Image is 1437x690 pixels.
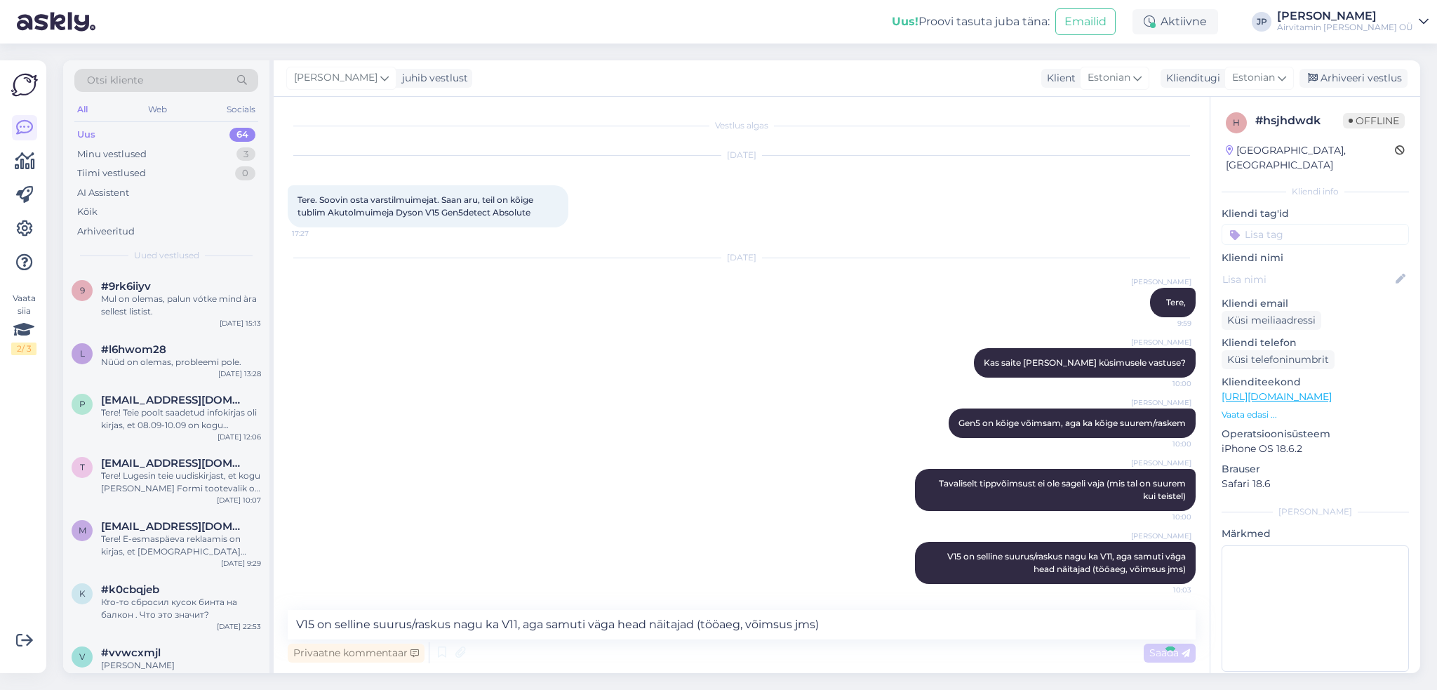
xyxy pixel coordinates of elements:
[77,166,146,180] div: Tiimi vestlused
[1222,185,1409,198] div: Kliendi info
[101,596,261,621] div: Кто-то сбросил кусок бинта на балкон . Что это значит?
[1222,390,1332,403] a: [URL][DOMAIN_NAME]
[101,293,261,318] div: Mul on olemas, palun vótke mind àra sellest listist.
[1222,311,1321,330] div: Küsi meiliaadressi
[79,525,86,536] span: m
[218,432,261,442] div: [DATE] 12:06
[1088,70,1130,86] span: Estonian
[101,406,261,432] div: Tere! Teie poolt saadetud infokirjas oli kirjas, et 08.09-10.09 on kogu [PERSON_NAME] Formi toote...
[1299,69,1408,88] div: Arhiveeri vestlus
[218,369,261,379] div: [DATE] 13:28
[1222,427,1409,442] p: Operatsioonisüsteem
[1222,296,1409,311] p: Kliendi email
[80,348,85,359] span: l
[101,394,247,406] span: piret.kattai@gmail.com
[1131,337,1191,347] span: [PERSON_NAME]
[892,13,1050,30] div: Proovi tasuta juba täna:
[101,280,151,293] span: #9rk6iiyv
[101,356,261,369] div: Nüüd on olemas, probleemi pole.
[1222,505,1409,518] div: [PERSON_NAME]
[220,318,261,329] div: [DATE] 15:13
[1233,117,1240,128] span: h
[87,73,143,88] span: Otsi kliente
[101,457,247,470] span: triin.nuut@gmail.com
[1139,318,1191,329] span: 9:59
[1131,277,1191,287] span: [PERSON_NAME]
[79,651,85,662] span: v
[1343,113,1405,128] span: Offline
[1222,477,1409,491] p: Safari 18.6
[984,357,1186,368] span: Kas saite [PERSON_NAME] küsimusele vastuse?
[11,343,36,355] div: 2 / 3
[288,251,1196,264] div: [DATE]
[101,520,247,533] span: merilin686@hotmail.com
[134,249,199,262] span: Uued vestlused
[1222,224,1409,245] input: Lisa tag
[1222,409,1409,421] p: Vaata edasi ...
[892,15,918,28] b: Uus!
[294,70,377,86] span: [PERSON_NAME]
[1139,585,1191,595] span: 10:03
[1131,458,1191,468] span: [PERSON_NAME]
[1222,206,1409,221] p: Kliendi tag'id
[1226,143,1395,173] div: [GEOGRAPHIC_DATA], [GEOGRAPHIC_DATA]
[1222,462,1409,477] p: Brauser
[1132,9,1218,34] div: Aktiivne
[1252,12,1271,32] div: JP
[221,558,261,569] div: [DATE] 9:29
[1222,442,1409,456] p: iPhone OS 18.6.2
[1055,8,1116,35] button: Emailid
[1139,439,1191,449] span: 10:00
[80,462,85,472] span: t
[74,100,91,119] div: All
[1277,11,1413,22] div: [PERSON_NAME]
[101,659,261,672] div: [PERSON_NAME]
[77,225,135,239] div: Arhiveeritud
[217,621,261,632] div: [DATE] 22:53
[1277,22,1413,33] div: Airvitamin [PERSON_NAME] OÜ
[292,228,345,239] span: 17:27
[939,478,1188,501] span: Tavaliselt tippvõimsust ei ole sageli vaja (mis tal on suurem kui teistel)
[1166,297,1186,307] span: Tere,
[1139,378,1191,389] span: 10:00
[1222,526,1409,541] p: Märkmed
[77,205,98,219] div: Kõik
[1255,112,1343,129] div: # hsjhdwdk
[77,186,129,200] div: AI Assistent
[79,588,86,599] span: k
[229,128,255,142] div: 64
[11,72,38,98] img: Askly Logo
[145,100,170,119] div: Web
[947,551,1188,574] span: V15 on selline suurus/raskus nagu ka V11, aga samuti väga head näitajad (tööaeg, võimsus jms)
[77,128,95,142] div: Uus
[288,149,1196,161] div: [DATE]
[1277,11,1429,33] a: [PERSON_NAME]Airvitamin [PERSON_NAME] OÜ
[1222,251,1409,265] p: Kliendi nimi
[1222,350,1335,369] div: Küsi telefoninumbrit
[298,194,535,218] span: Tere. Soovin osta varstilmuimejat. Saan aru, teil on kõige tublim Akutolmuimeja Dyson V15 Gen5det...
[288,119,1196,132] div: Vestlus algas
[79,399,86,409] span: p
[101,583,159,596] span: #k0cbqjeb
[236,147,255,161] div: 3
[80,285,85,296] span: 9
[1222,336,1409,350] p: Kliendi telefon
[396,71,468,86] div: juhib vestlust
[77,147,147,161] div: Minu vestlused
[101,470,261,495] div: Tere! Lugesin teie uudiskirjast, et kogu [PERSON_NAME] Formi tootevalik on 20% soodsamalt alates ...
[1222,272,1393,287] input: Lisa nimi
[101,533,261,558] div: Tere! E-esmaspäeva reklaamis on kirjas, et [DEMOGRAPHIC_DATA] rakendub ka filtritele. Samas, [PER...
[235,166,255,180] div: 0
[217,495,261,505] div: [DATE] 10:07
[1222,375,1409,390] p: Klienditeekond
[1041,71,1076,86] div: Klient
[1232,70,1275,86] span: Estonian
[101,343,166,356] span: #l6hwom28
[958,418,1186,428] span: Gen5 on kõige võimsam, aga ka kõige suurem/raskem
[217,672,261,682] div: [DATE] 16:44
[11,292,36,355] div: Vaata siia
[1139,512,1191,522] span: 10:00
[101,646,161,659] span: #vvwcxmjl
[1161,71,1220,86] div: Klienditugi
[1131,531,1191,541] span: [PERSON_NAME]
